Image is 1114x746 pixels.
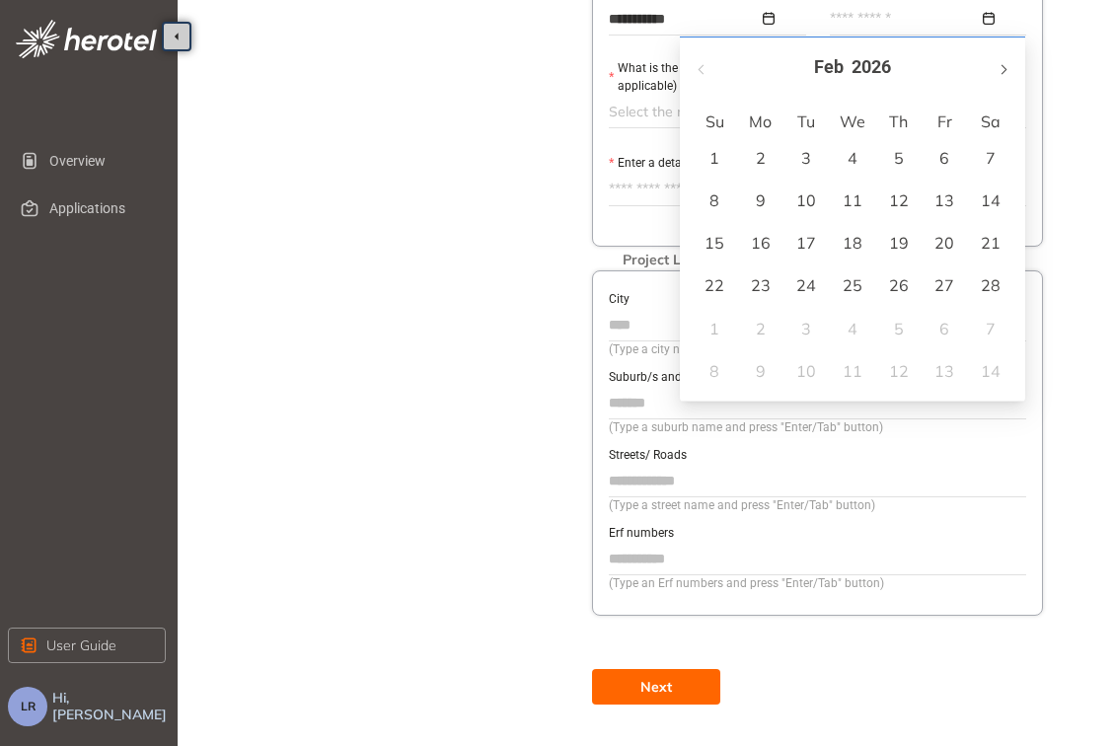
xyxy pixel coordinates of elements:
div: 19 [887,231,911,255]
div: 6 [932,146,956,170]
td: 2026-02-27 [922,264,968,307]
div: 11 [841,188,864,212]
td: 2026-02-13 [922,180,968,222]
td: 2026-02-02 [738,137,784,180]
div: 15 [703,231,726,255]
td: 2026-02-20 [922,222,968,264]
div: 5 [887,146,911,170]
td: 2026-03-14 [967,350,1013,393]
input: Estimated Start Date [609,8,759,30]
textarea: Enter a detailed description of the works that will be carried out [609,174,1026,205]
input: Streets/ Roads [609,466,1026,495]
div: (Type an Erf numbers and press "Enter/Tab" button) [609,574,1026,593]
td: 2026-02-21 [967,222,1013,264]
div: 23 [749,273,773,297]
div: 13 [932,359,956,383]
td: 2026-02-15 [692,222,738,264]
td: 2026-02-05 [875,137,922,180]
td: 2026-02-26 [875,264,922,307]
div: 2 [749,317,773,340]
td: 2026-02-24 [783,264,830,307]
th: Tu [783,106,830,137]
td: 2026-02-23 [738,264,784,307]
div: 17 [794,231,818,255]
th: Mo [738,106,784,137]
div: 25 [841,273,864,297]
span: Next [640,676,672,698]
label: Enter a detailed description of the works that will be carried out [609,154,952,173]
td: 2026-02-03 [783,137,830,180]
button: User Guide [8,628,166,663]
div: 13 [932,188,956,212]
div: 4 [841,146,864,170]
div: 4 [841,317,864,340]
td: 2026-02-07 [967,137,1013,180]
td: 2026-03-08 [692,350,738,393]
div: 7 [979,146,1003,170]
td: 2026-02-16 [738,222,784,264]
div: (Type a city name and press "Enter/Tab" button) [609,340,1026,359]
div: 14 [979,188,1003,212]
td: 2026-02-22 [692,264,738,307]
div: 14 [979,359,1003,383]
div: 8 [703,188,726,212]
span: Hi, [PERSON_NAME] [52,690,170,723]
div: 1 [703,146,726,170]
div: 7 [979,317,1003,340]
div: 2 [749,146,773,170]
div: 22 [703,273,726,297]
div: 27 [932,273,956,297]
div: 28 [979,273,1003,297]
th: Su [692,106,738,137]
th: Sa [967,106,1013,137]
td: 2026-02-10 [783,180,830,222]
div: 10 [794,359,818,383]
div: 10 [794,188,818,212]
label: City [609,290,630,309]
td: 2026-03-02 [738,308,784,350]
div: 21 [979,231,1003,255]
th: We [830,106,876,137]
td: 2026-02-25 [830,264,876,307]
div: 6 [932,317,956,340]
td: 2026-03-10 [783,350,830,393]
td: 2026-02-28 [967,264,1013,307]
td: 2026-03-01 [692,308,738,350]
div: 8 [703,359,726,383]
div: (Type a street name and press "Enter/Tab" button) [609,496,1026,515]
td: 2026-03-12 [875,350,922,393]
th: Th [875,106,922,137]
button: Next [592,669,720,705]
td: 2026-02-19 [875,222,922,264]
span: Applications [49,188,150,228]
div: 26 [887,273,911,297]
span: Project Location Info [613,252,768,268]
span: User Guide [46,634,116,656]
div: (Type a suburb name and press "Enter/Tab" button) [609,418,1026,437]
input: Estimated End Date [830,8,980,30]
td: 2026-03-03 [783,308,830,350]
td: 2026-03-11 [830,350,876,393]
td: 2026-03-04 [830,308,876,350]
td: 2026-02-18 [830,222,876,264]
td: 2026-02-11 [830,180,876,222]
div: 18 [841,231,864,255]
td: 2026-03-05 [875,308,922,350]
td: 2026-02-06 [922,137,968,180]
div: 11 [841,359,864,383]
td: 2026-02-09 [738,180,784,222]
span: LR [21,700,36,713]
div: 12 [887,359,911,383]
div: 9 [749,188,773,212]
td: 2026-02-12 [875,180,922,222]
div: 3 [794,317,818,340]
label: What is the nature of the works that will be carried out (Select multiple if applicable) [609,59,1026,97]
td: 2026-02-04 [830,137,876,180]
td: 2026-03-13 [922,350,968,393]
div: 1 [703,317,726,340]
input: Suburb/s and Town/s [609,388,1026,417]
label: Suburb/s and Town/s [609,368,724,387]
div: 24 [794,273,818,297]
td: 2026-02-14 [967,180,1013,222]
label: Streets/ Roads [609,446,687,465]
